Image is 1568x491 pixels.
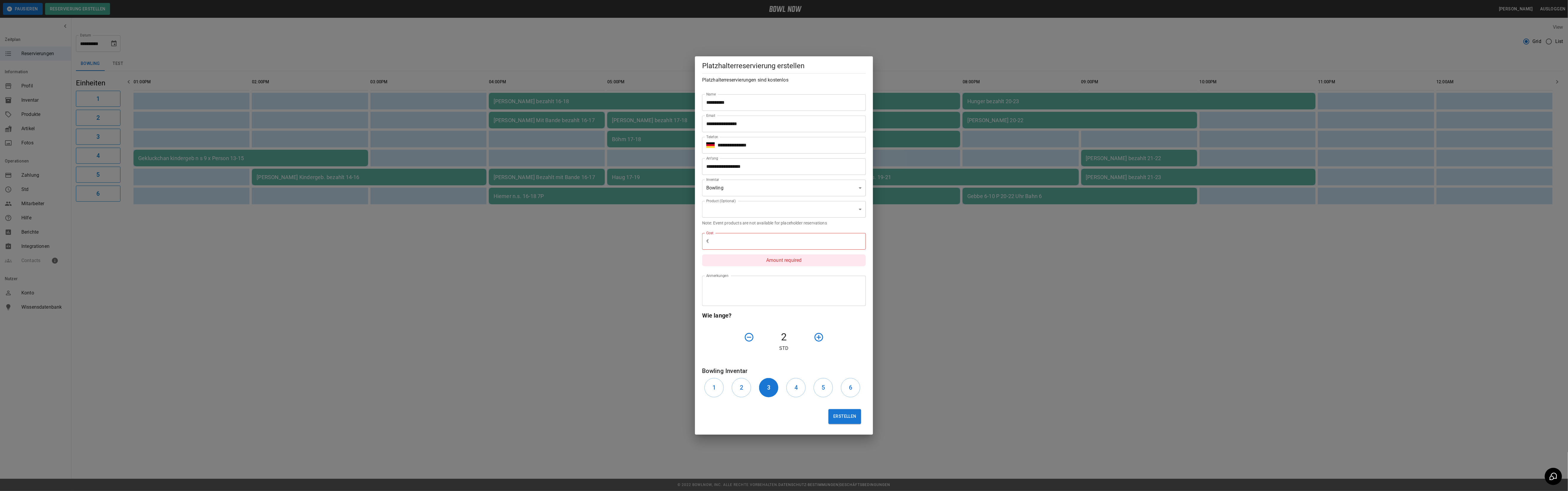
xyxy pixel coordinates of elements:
[841,378,860,397] button: 6
[702,311,866,320] h6: Wie lange?
[706,141,715,150] button: Select country
[702,76,866,84] h6: Platzhalterreservierungen sind kostenlos
[759,378,778,397] button: 3
[702,366,866,376] h6: Bowling Inventar
[702,180,866,196] div: Bowling
[702,158,862,175] input: Choose date, selected date is Sep 13, 2025
[706,156,718,161] label: Anfang
[713,383,716,392] h6: 1
[814,378,833,397] button: 5
[702,201,866,218] div: ​
[705,378,724,397] button: 1
[822,383,825,392] h6: 5
[849,383,852,392] h6: 6
[706,238,709,245] p: €
[706,134,718,139] label: Telefon
[702,61,866,71] h5: Platzhalterreservierung erstellen
[757,331,811,343] h4: 2
[786,378,806,397] button: 4
[767,383,770,392] h6: 3
[702,220,866,226] p: Note: Event products are not available for placeholder reservations
[794,383,798,392] h6: 4
[702,254,866,266] p: Amount required
[702,345,866,352] p: Std
[732,378,751,397] button: 2
[828,409,861,424] button: Erstellen
[740,383,743,392] h6: 2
